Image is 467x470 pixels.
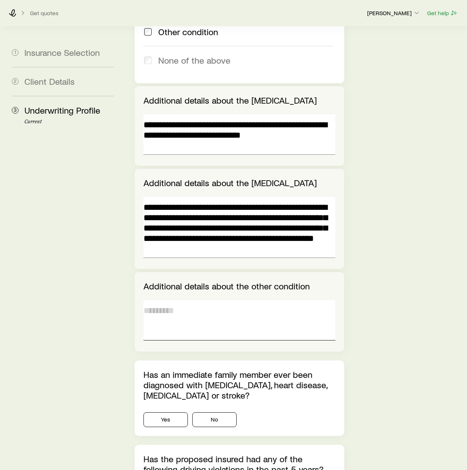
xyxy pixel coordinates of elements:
span: 3 [12,107,18,114]
span: Underwriting Profile [24,105,100,115]
button: Get help [427,9,458,17]
p: Additional details about the [MEDICAL_DATA] [143,178,335,188]
input: Other condition [144,28,152,36]
button: No [192,412,237,427]
span: 2 [12,78,18,85]
span: 1 [12,49,18,56]
p: Has an immediate family member ever been diagnosed with [MEDICAL_DATA], heart disease, [MEDICAL_D... [143,369,335,400]
p: Additional details about the [MEDICAL_DATA] [143,95,335,105]
button: [PERSON_NAME] [367,9,421,18]
span: Other condition [158,27,218,37]
span: Insurance Selection [24,47,100,58]
p: Additional details about the other condition [143,281,335,291]
span: Client Details [24,76,75,87]
span: None of the above [158,55,230,66]
button: Yes [143,412,188,427]
p: Current [24,119,114,125]
button: Get quotes [30,10,59,17]
p: [PERSON_NAME] [367,9,420,17]
input: None of the above [144,57,152,64]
